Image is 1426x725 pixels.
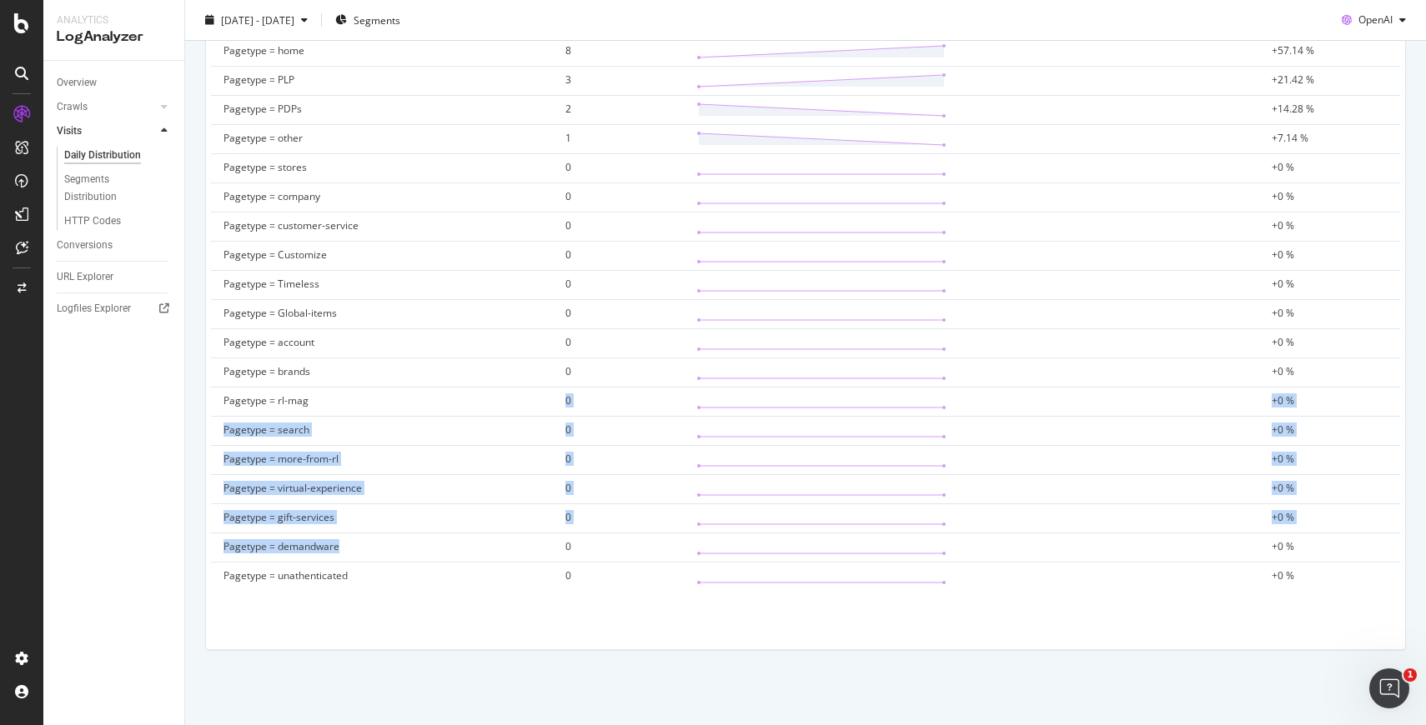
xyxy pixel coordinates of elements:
[57,122,82,140] div: Visits
[1272,335,1294,349] span: +0 %
[223,452,339,466] span: Pagetype = more-from-rl
[565,510,571,524] span: 0
[223,131,303,145] span: Pagetype = other
[329,7,407,33] button: Segments
[198,7,314,33] button: [DATE] - [DATE]
[1272,160,1294,174] span: +0 %
[64,147,173,164] a: Daily Distribution
[1272,393,1294,407] span: +0 %
[57,98,156,116] a: Crawls
[1272,568,1294,582] span: +0 %
[223,306,337,320] span: Pagetype = Global-items
[565,72,571,87] span: 3
[565,539,571,553] span: 0
[57,300,131,317] div: Logfiles Explorer
[223,568,348,582] span: Pagetype = unathenticated
[354,12,400,27] span: Segments
[565,131,571,145] span: 1
[57,268,173,286] a: URL Explorer
[223,218,359,232] span: Pagetype = customer-service
[64,212,121,230] div: HTTP Codes
[565,277,571,291] span: 0
[1272,481,1294,495] span: +0 %
[223,393,309,407] span: Pagetype = rl-mag
[57,27,171,47] div: LogAnalyzer
[57,122,156,140] a: Visits
[1272,539,1294,553] span: +0 %
[223,364,310,378] span: Pagetype = brands
[223,277,319,291] span: Pagetype = Timeless
[1358,12,1393,27] span: OpenAI
[1335,7,1413,33] button: OpenAI
[1272,189,1294,203] span: +0 %
[1369,668,1409,708] iframe: Intercom live chat
[1403,668,1417,682] span: 1
[1272,452,1294,466] span: +0 %
[565,364,571,378] span: 0
[57,74,173,92] a: Overview
[565,481,571,495] span: 0
[565,247,571,262] span: 0
[565,160,571,174] span: 0
[565,568,571,582] span: 0
[64,212,173,230] a: HTTP Codes
[57,300,173,317] a: Logfiles Explorer
[64,171,157,206] div: Segments Distribution
[57,268,113,286] div: URL Explorer
[565,335,571,349] span: 0
[57,237,113,254] div: Conversions
[57,74,97,92] div: Overview
[1272,43,1314,57] span: +57.14 %
[565,306,571,320] span: 0
[223,510,334,524] span: Pagetype = gift-services
[565,422,571,437] span: 0
[57,237,173,254] a: Conversions
[1272,247,1294,262] span: +0 %
[223,72,294,87] span: Pagetype = PLP
[57,13,171,27] div: Analytics
[223,43,304,57] span: Pagetype = home
[223,539,339,553] span: Pagetype = demandware
[565,393,571,407] span: 0
[565,189,571,203] span: 0
[57,98,88,116] div: Crawls
[223,422,309,437] span: Pagetype = search
[223,481,362,495] span: Pagetype = virtual-experience
[1272,306,1294,320] span: +0 %
[1272,422,1294,437] span: +0 %
[1272,72,1314,87] span: +21.42 %
[64,171,173,206] a: Segments Distribution
[1272,364,1294,378] span: +0 %
[223,160,307,174] span: Pagetype = stores
[565,218,571,232] span: 0
[565,102,571,116] span: 2
[223,189,320,203] span: Pagetype = company
[221,12,294,27] span: [DATE] - [DATE]
[1272,131,1308,145] span: +7.14 %
[1272,218,1294,232] span: +0 %
[1272,102,1314,116] span: +14.28 %
[64,147,141,164] div: Daily Distribution
[223,247,327,262] span: Pagetype = Customize
[565,43,571,57] span: 8
[223,102,302,116] span: Pagetype = PDPs
[565,452,571,466] span: 0
[1272,510,1294,524] span: +0 %
[1272,277,1294,291] span: +0 %
[223,335,314,349] span: Pagetype = account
